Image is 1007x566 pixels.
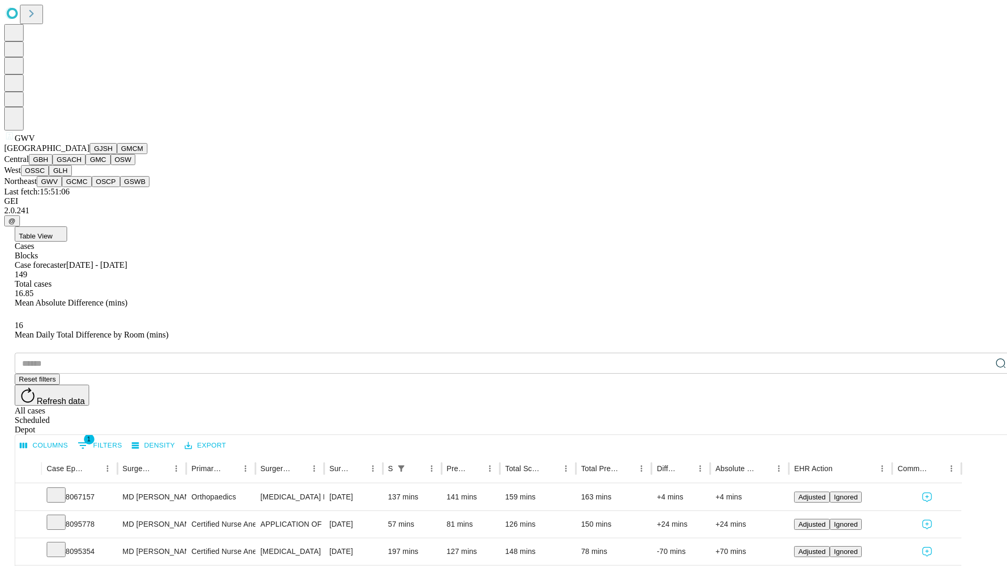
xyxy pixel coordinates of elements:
div: Surgery Name [261,464,291,473]
span: [DATE] - [DATE] [66,260,127,269]
div: 81 mins [447,511,495,538]
button: GSWB [120,176,150,187]
button: Menu [424,461,439,476]
div: -70 mins [657,538,705,565]
button: Sort [619,461,634,476]
button: GMCM [117,143,147,154]
div: Predicted In Room Duration [447,464,467,473]
div: Orthopaedics [191,484,250,510]
span: Total cases [15,279,51,288]
button: GWV [37,176,62,187]
button: Export [182,438,229,454]
span: Mean Absolute Difference (mins) [15,298,127,307]
button: GSACH [52,154,85,165]
button: GLH [49,165,71,176]
div: 137 mins [388,484,436,510]
span: Adjusted [798,548,826,556]
span: Last fetch: 15:51:06 [4,187,70,196]
div: Surgery Date [329,464,350,473]
div: Total Predicted Duration [581,464,619,473]
button: Menu [238,461,253,476]
button: Menu [169,461,184,476]
button: Menu [100,461,115,476]
button: Adjusted [794,546,830,557]
button: OSCP [92,176,120,187]
button: Reset filters [15,374,60,385]
div: Surgeon Name [123,464,153,473]
div: 57 mins [388,511,436,538]
button: Ignored [830,492,862,503]
div: +70 mins [715,538,784,565]
button: Menu [559,461,573,476]
div: 8095778 [47,511,112,538]
div: Total Scheduled Duration [505,464,543,473]
span: Ignored [834,520,858,528]
button: Sort [929,461,944,476]
div: 197 mins [388,538,436,565]
div: 127 mins [447,538,495,565]
button: Ignored [830,546,862,557]
button: Sort [85,461,100,476]
div: Comments [897,464,928,473]
button: Adjusted [794,492,830,503]
span: GWV [15,134,35,143]
button: GJSH [90,143,117,154]
button: Sort [292,461,307,476]
div: MD [PERSON_NAME] [PERSON_NAME] Md [123,484,181,510]
span: 1 [84,434,94,444]
button: Sort [757,461,772,476]
div: MD [PERSON_NAME] [PERSON_NAME] Md [123,511,181,538]
div: 159 mins [505,484,571,510]
span: Refresh data [37,397,85,406]
button: Sort [833,461,848,476]
button: Ignored [830,519,862,530]
span: Adjusted [798,493,826,501]
span: West [4,166,21,175]
span: 149 [15,270,27,279]
div: 1 active filter [394,461,409,476]
button: Refresh data [15,385,89,406]
div: [MEDICAL_DATA] LEG THROUGH [MEDICAL_DATA] AND [MEDICAL_DATA] [261,484,319,510]
button: Sort [544,461,559,476]
div: [DATE] [329,484,378,510]
div: Scheduled In Room Duration [388,464,393,473]
div: +4 mins [657,484,705,510]
div: 8095354 [47,538,112,565]
span: Ignored [834,493,858,501]
button: Expand [20,543,36,561]
div: Certified Nurse Anesthetist [191,538,250,565]
button: Density [129,438,178,454]
div: Case Epic Id [47,464,84,473]
div: GEI [4,197,1003,206]
button: Adjusted [794,519,830,530]
button: Expand [20,488,36,507]
span: Central [4,155,29,164]
span: Ignored [834,548,858,556]
div: MD [PERSON_NAME] Jr [PERSON_NAME] Md [123,538,181,565]
button: Menu [366,461,380,476]
button: Sort [154,461,169,476]
div: +24 mins [715,511,784,538]
div: Absolute Difference [715,464,756,473]
div: [MEDICAL_DATA] [261,538,319,565]
button: Expand [20,516,36,534]
button: Menu [772,461,786,476]
button: Sort [468,461,483,476]
span: Adjusted [798,520,826,528]
div: [DATE] [329,538,378,565]
button: Show filters [394,461,409,476]
div: 78 mins [581,538,647,565]
button: Menu [483,461,497,476]
button: Sort [410,461,424,476]
div: +4 mins [715,484,784,510]
div: +24 mins [657,511,705,538]
span: Northeast [4,177,37,186]
div: 8067157 [47,484,112,510]
button: Sort [223,461,238,476]
span: Case forecaster [15,260,66,269]
button: Menu [634,461,649,476]
button: @ [4,215,20,226]
div: Difference [657,464,677,473]
button: GBH [29,154,52,165]
button: Select columns [17,438,71,454]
